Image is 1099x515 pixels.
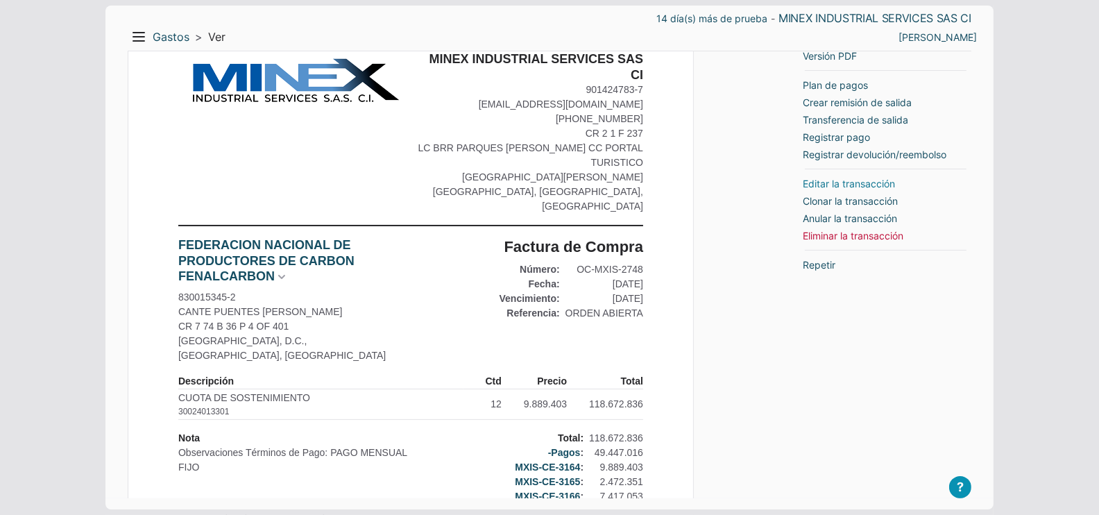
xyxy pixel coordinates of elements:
[178,51,404,114] img: Cambiar logo
[415,170,643,214] div: [GEOGRAPHIC_DATA][PERSON_NAME] [GEOGRAPHIC_DATA], [GEOGRAPHIC_DATA], [GEOGRAPHIC_DATA]
[567,391,643,418] div: 118.672.836
[515,431,583,446] div: Total:
[515,475,583,489] div: :
[589,489,643,504] div: 7.417.053
[195,30,203,44] span: >
[463,374,502,389] div: Ctd
[803,257,835,272] a: Repetir
[178,405,229,418] div: 30024013301
[515,460,583,475] div: :
[504,237,644,257] div: Factura de Compra
[803,211,897,226] a: Anular la transacción
[415,112,643,126] div: [PHONE_NUMBER]
[778,11,971,26] a: MINEX INDUSTRIAL SERVICES SAS CI
[771,15,775,23] span: -
[803,176,895,191] a: Editar la transacción
[502,374,567,389] div: Precio
[567,374,643,389] div: Total
[415,141,643,170] div: LC BRR PARQUES [PERSON_NAME] CC PORTAL TURISTICO
[502,391,567,418] div: 9.889.403
[803,147,946,162] a: Registrar devolución/reembolso
[515,446,583,460] div: :
[415,83,643,97] div: 901424783-7
[898,30,977,44] a: ALEJANDRA RAMIREZ RAMIREZ
[589,460,643,475] div: 9.889.403
[589,431,643,446] div: 118.672.836
[515,489,580,504] a: MXIS-CE-3166
[589,446,643,460] div: 49.447.016
[803,194,898,208] a: Clonar la transacción
[803,130,870,144] a: Registrar pago
[803,49,857,63] a: Versión PDF
[208,30,225,44] span: Ver
[415,97,643,112] div: [EMAIL_ADDRESS][DOMAIN_NAME]
[463,391,502,418] div: 12
[803,95,912,110] a: Crear remisión de salida
[548,446,581,460] a: -Pagos
[178,305,408,319] div: CANTE PUENTES [PERSON_NAME]
[803,112,908,127] a: Transferencia de salida
[803,228,903,243] a: Eliminar la transacción
[415,126,643,141] div: CR 2 1 F 237
[178,237,400,285] a: FEDERACION NACIONAL DE PRODUCTORES DE CARBON FENALCARBON
[589,475,643,489] div: 2.472.351
[178,319,408,334] div: CR 7 74 B 36 P 4 OF 401
[565,277,643,292] div: [DATE]
[515,475,580,489] a: MXIS-CE-3165
[178,290,408,305] div: 830015345-2
[500,306,560,321] div: Referencia:
[949,476,971,498] button: ?
[565,262,643,277] div: OC-MXIS-2748
[178,334,408,363] div: [GEOGRAPHIC_DATA], D.C., [GEOGRAPHIC_DATA], [GEOGRAPHIC_DATA]
[128,26,150,48] button: Menu
[500,292,560,306] div: Vencimiento:
[565,292,643,306] div: [DATE]
[515,489,583,504] div: :
[415,51,643,83] div: MINEX INDUSTRIAL SERVICES SAS CI
[500,262,560,277] div: Número:
[656,11,767,26] a: 14 día(s) más de prueba
[153,30,189,44] a: Gastos
[803,78,868,92] a: Plan de pagos
[178,391,463,418] div: CUOTA DE SOSTENIMIENTO
[565,306,643,321] div: ORDEN ABIERTA
[500,277,560,292] div: Fecha:
[178,431,408,446] span: Nota
[178,374,463,389] div: Descripción
[515,460,580,475] a: MXIS-CE-3164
